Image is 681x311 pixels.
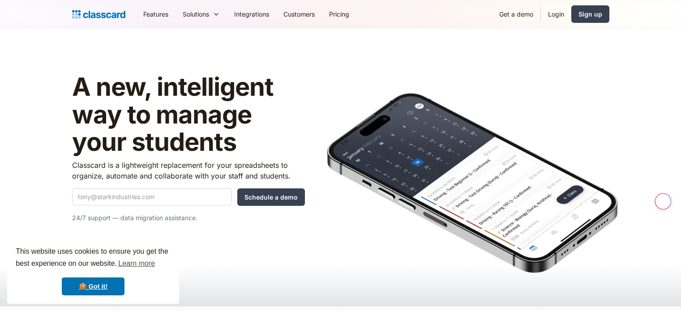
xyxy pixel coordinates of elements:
[322,4,356,24] a: Pricing
[72,8,125,21] a: Logo
[276,4,322,24] a: Customers
[183,9,209,19] div: Solutions
[176,4,227,24] div: Solutions
[571,5,609,23] a: Sign up
[16,246,171,270] span: This website uses cookies to ensure you get the best experience on our website.
[117,257,156,270] a: learn more about cookies
[72,160,305,181] p: Classcard is a lightweight replacement for your spreadsheets to organize, automate and collaborat...
[227,4,276,24] a: Integrations
[541,4,571,24] a: Login
[578,9,602,19] div: Sign up
[237,188,305,206] input: Schedule a demo
[72,188,305,206] form: Quick Demo Form
[62,277,124,295] a: dismiss cookie message
[492,4,540,24] a: Get a demo
[72,188,232,205] input: tony@starkindustries.com
[136,4,176,24] a: Features
[7,238,179,304] div: cookieconsent
[72,73,305,156] h1: A new, intelligent way to manage your students
[72,213,305,223] p: 24/7 support — data migration assistance.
